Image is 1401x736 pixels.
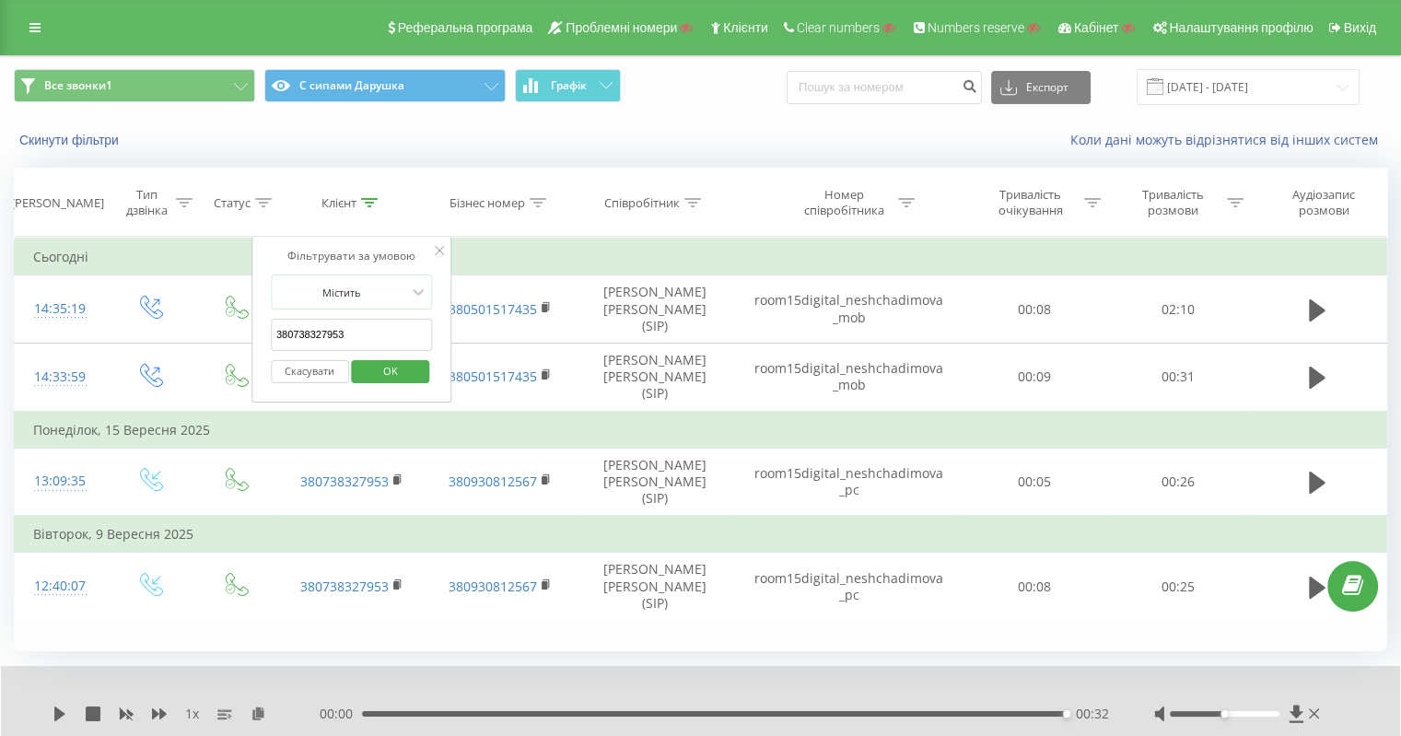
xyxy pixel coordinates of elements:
span: 00:00 [320,705,362,723]
td: Сьогодні [15,239,1387,275]
td: Вівторок, 9 Вересня 2025 [15,516,1387,553]
button: OK [352,360,430,383]
span: 1 x [185,705,199,723]
a: 380501517435 [449,368,537,385]
span: Налаштування профілю [1169,20,1313,35]
div: 14:33:59 [33,359,88,395]
div: Співробітник [604,195,680,211]
td: 00:08 [963,275,1106,344]
td: 00:09 [963,343,1106,411]
span: OK [365,356,416,385]
td: 02:10 [1106,275,1249,344]
span: Вихід [1344,20,1376,35]
a: 380930812567 [449,473,537,490]
span: Clear numbers [797,20,880,35]
a: 380501517435 [449,300,537,318]
a: 380738327953 [300,473,389,490]
div: Статус [214,195,251,211]
div: Тривалість розмови [1124,187,1222,218]
div: Accessibility label [1220,710,1228,718]
td: room15digital_neshchadimova_mob [734,275,963,344]
button: Скинути фільтри [14,132,128,148]
button: Експорт [991,71,1091,104]
td: room15digital_neshchadimova_pc [734,553,963,621]
input: Введіть значення [271,319,433,351]
span: Графік [551,79,587,92]
td: 00:25 [1106,553,1249,621]
td: [PERSON_NAME] [PERSON_NAME] (SIP) [575,275,735,344]
td: 00:05 [963,448,1106,516]
button: С сипами Дарушка [264,69,506,102]
div: Клієнт [321,195,356,211]
a: 380738327953 [300,578,389,595]
div: 12:40:07 [33,568,88,604]
td: 00:31 [1106,343,1249,411]
div: Аудіозапис розмови [1266,187,1382,218]
td: room15digital_neshchadimova_pc [734,448,963,516]
button: Все звонки1 [14,69,255,102]
span: Проблемні номери [566,20,677,35]
span: Все звонки1 [44,78,112,93]
div: Фільтрувати за умовою [271,247,433,265]
td: 00:08 [963,553,1106,621]
td: [PERSON_NAME] [PERSON_NAME] (SIP) [575,343,735,411]
td: 00:26 [1106,448,1249,516]
span: Numbers reserve [928,20,1024,35]
input: Пошук за номером [787,71,982,104]
td: room15digital_neshchadimova_mob [734,343,963,411]
div: 14:35:19 [33,291,88,327]
a: Коли дані можуть відрізнятися вiд інших систем [1070,131,1387,148]
div: [PERSON_NAME] [11,195,104,211]
span: 00:32 [1075,705,1108,723]
td: [PERSON_NAME] [PERSON_NAME] (SIP) [575,448,735,516]
td: Понеділок, 15 Вересня 2025 [15,412,1387,449]
div: Номер співробітника [795,187,893,218]
div: Тип дзвінка [123,187,171,218]
span: Кабінет [1074,20,1119,35]
div: Бізнес номер [449,195,525,211]
button: Скасувати [271,360,349,383]
div: 13:09:35 [33,463,88,499]
span: Реферальна програма [398,20,533,35]
td: [PERSON_NAME] [PERSON_NAME] (SIP) [575,553,735,621]
div: Тривалість очікування [981,187,1080,218]
a: 380930812567 [449,578,537,595]
div: Accessibility label [1063,710,1070,718]
span: Клієнти [723,20,768,35]
button: Графік [515,69,621,102]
